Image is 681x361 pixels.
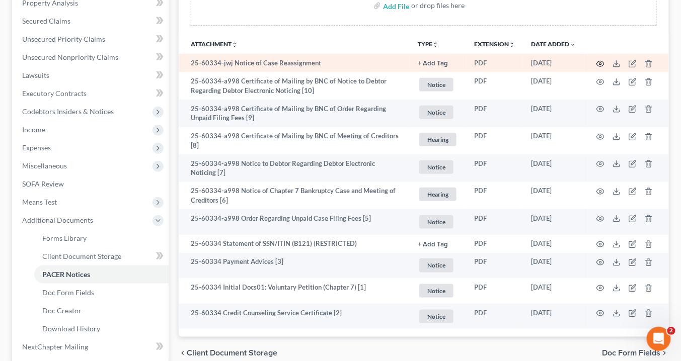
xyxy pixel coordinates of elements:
td: [DATE] [523,253,584,279]
i: unfold_more [232,42,238,48]
td: PDF [466,100,523,127]
span: 2 [667,327,675,335]
span: Doc Form Fields [42,288,94,297]
button: chevron_left Client Document Storage [179,349,277,357]
td: PDF [466,182,523,210]
a: Date Added expand_more [531,40,576,48]
td: [DATE] [523,100,584,127]
a: Notice [418,104,458,121]
td: [DATE] [523,54,584,72]
a: + Add Tag [418,58,458,68]
a: Hearing [418,186,458,203]
span: Unsecured Priority Claims [22,35,105,43]
span: Miscellaneous [22,161,67,170]
span: Notice [419,106,453,119]
a: Notice [418,257,458,274]
span: Doc Form Fields [602,349,661,357]
td: 25-60334 Initial Docs01: Voluntary Petition (Chapter 7) [1] [179,278,410,304]
a: Executory Contracts [14,84,169,103]
td: PDF [466,278,523,304]
a: Notice [418,76,458,93]
td: PDF [466,253,523,279]
span: Notice [419,310,453,323]
span: NextChapter Mailing [22,342,88,351]
td: [DATE] [523,278,584,304]
td: 25-60334 Statement of SSN/ITIN (B121) (RESTRICTED) [179,235,410,253]
td: 25-60334-a998 Certificate of Mailing by BNC of Order Regarding Unpaid Filing Fees [9] [179,100,410,127]
a: Hearing [418,131,458,148]
span: Notice [419,284,453,298]
a: + Add Tag [418,239,458,248]
td: [DATE] [523,154,584,182]
span: Additional Documents [22,216,93,224]
span: Download History [42,324,100,333]
td: [DATE] [523,304,584,329]
span: Secured Claims [22,17,70,25]
td: [DATE] [523,182,584,210]
a: Lawsuits [14,66,169,84]
td: PDF [466,127,523,155]
a: Attachmentunfold_more [191,40,238,48]
iframe: Intercom live chat [647,327,671,351]
td: [DATE] [523,72,584,100]
td: [DATE] [523,235,584,253]
td: [DATE] [523,209,584,235]
i: unfold_more [432,42,438,48]
span: Doc Creator [42,306,82,315]
a: Download History [34,320,169,338]
span: Hearing [419,133,457,146]
td: PDF [466,304,523,329]
td: 25-60334-a998 Notice to Debtor Regarding Debtor Electronic Noticing [7] [179,154,410,182]
button: Doc Form Fields chevron_right [602,349,669,357]
td: PDF [466,209,523,235]
span: Lawsuits [22,71,49,79]
div: or drop files here [411,1,465,11]
i: expand_more [570,42,576,48]
i: chevron_right [661,349,669,357]
a: Notice [418,214,458,230]
a: Notice [418,283,458,299]
span: Notice [419,258,453,272]
span: PACER Notices [42,270,90,279]
td: PDF [466,235,523,253]
a: Doc Creator [34,302,169,320]
a: Secured Claims [14,12,169,30]
span: SOFA Review [22,179,64,188]
td: 25-60334-jwj Notice of Case Reassignment [179,54,410,72]
a: Client Document Storage [34,247,169,265]
span: Client Document Storage [187,349,277,357]
td: 25-60334-a998 Certificate of Mailing by BNC of Notice to Debtor Regarding Debtor Electronic Notic... [179,72,410,100]
span: Expenses [22,143,51,152]
td: [DATE] [523,127,584,155]
span: Forms Library [42,234,87,242]
td: 25-60334-a998 Certificate of Mailing by BNC of Meeting of Creditors [8] [179,127,410,155]
span: Notice [419,78,453,92]
span: Unsecured Nonpriority Claims [22,53,118,61]
a: Unsecured Priority Claims [14,30,169,48]
span: Notice [419,215,453,229]
i: unfold_more [509,42,515,48]
span: Notice [419,160,453,174]
a: Notice [418,159,458,175]
span: Codebtors Insiders & Notices [22,107,114,116]
td: 25-60334-a998 Notice of Chapter 7 Bankruptcy Case and Meeting of Creditors [6] [179,182,410,210]
td: 25-60334 Payment Advices [3] [179,253,410,279]
td: PDF [466,154,523,182]
a: Doc Form Fields [34,284,169,302]
td: PDF [466,72,523,100]
a: SOFA Review [14,175,169,193]
a: Forms Library [34,229,169,247]
span: Means Test [22,198,57,206]
a: Extensionunfold_more [474,40,515,48]
i: chevron_left [179,349,187,357]
td: 25-60334 Credit Counseling Service Certificate [2] [179,304,410,329]
td: PDF [466,54,523,72]
span: Client Document Storage [42,252,121,260]
td: 25-60334-a998 Order Regarding Unpaid Case Filing Fees [5] [179,209,410,235]
a: Unsecured Nonpriority Claims [14,48,169,66]
a: PACER Notices [34,265,169,284]
a: Notice [418,308,458,325]
span: Executory Contracts [22,89,87,98]
a: NextChapter Mailing [14,338,169,356]
span: Income [22,125,45,134]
